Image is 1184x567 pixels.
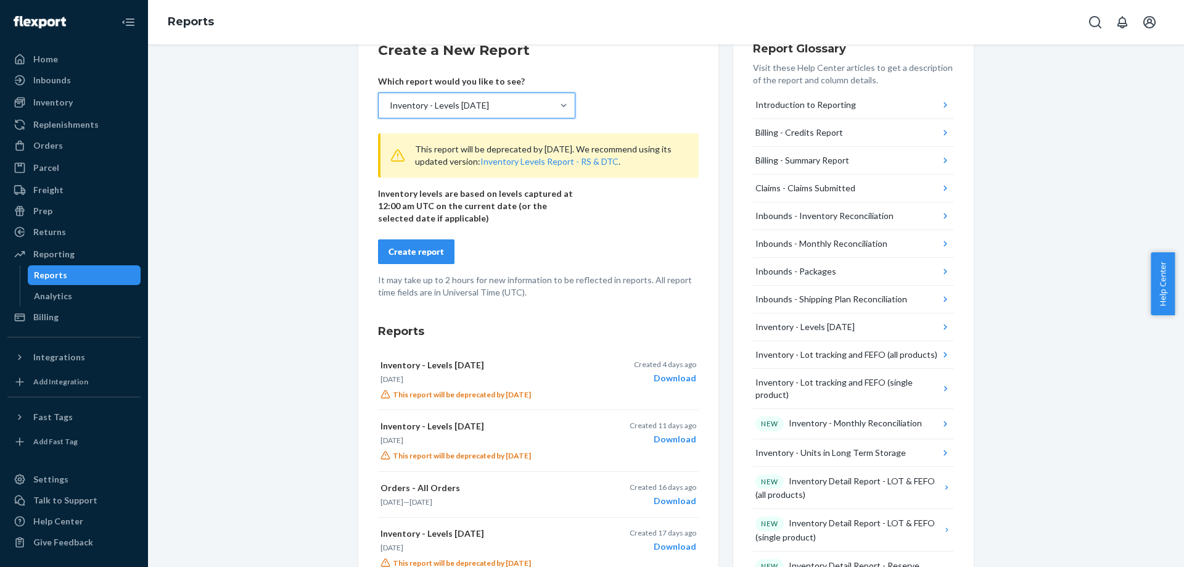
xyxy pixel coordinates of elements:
[28,286,141,306] a: Analytics
[634,359,696,370] p: Created 4 days ago
[33,436,78,447] div: Add Fast Tag
[33,473,68,486] div: Settings
[1110,10,1135,35] button: Open notifications
[409,497,432,507] time: [DATE]
[28,265,141,285] a: Reports
[7,347,141,367] button: Integrations
[378,75,575,88] p: Which report would you like to see?
[630,420,696,431] p: Created 11 days ago
[34,290,72,302] div: Analytics
[753,439,954,467] button: Inventory - Units in Long Term Storage
[753,409,954,439] button: NEWInventory - Monthly Reconciliation
[33,226,66,238] div: Returns
[753,258,954,286] button: Inbounds - Packages
[33,248,75,260] div: Reporting
[753,286,954,313] button: Inbounds - Shipping Plan Reconciliation
[480,155,619,168] button: Inventory Levels Report - RS & DTC
[380,497,589,507] p: —
[755,99,856,111] div: Introduction to Reporting
[378,349,699,410] button: Inventory - Levels [DATE][DATE]This report will be deprecated by [DATE]Created 4 days agoDownload
[33,205,52,217] div: Prep
[755,376,939,401] div: Inventory - Lot tracking and FEFO (single product)
[168,15,214,28] a: Reports
[755,210,894,222] div: Inbounds - Inventory Reconciliation
[753,230,954,258] button: Inbounds - Monthly Reconciliation
[7,115,141,135] a: Replenishments
[761,477,778,487] p: NEW
[158,4,224,40] ol: breadcrumbs
[378,323,699,339] h3: Reports
[380,450,589,461] p: This report will be deprecated by [DATE]
[33,494,97,507] div: Talk to Support
[755,349,937,361] div: Inventory - Lot tracking and FEFO (all products)
[380,436,403,445] time: [DATE]
[753,509,954,552] button: NEWInventory Detail Report - LOT & FEFO (single product)
[7,70,141,90] a: Inbounds
[7,511,141,531] a: Help Center
[761,419,778,429] p: NEW
[755,265,836,278] div: Inbounds - Packages
[7,307,141,327] a: Billing
[7,49,141,69] a: Home
[33,184,64,196] div: Freight
[753,147,954,175] button: Billing - Summary Report
[7,222,141,242] a: Returns
[755,154,849,167] div: Billing - Summary Report
[7,372,141,392] a: Add Integration
[755,182,855,194] div: Claims - Claims Submitted
[378,188,575,225] p: Inventory levels are based on levels captured at 12:00 am UTC on the current date (or the selecte...
[33,351,85,363] div: Integrations
[7,93,141,112] a: Inventory
[7,136,141,155] a: Orders
[33,536,93,548] div: Give Feedback
[378,472,699,518] button: Orders - All Orders[DATE]—[DATE]Created 16 days agoDownload
[753,91,954,119] button: Introduction to Reporting
[33,411,73,423] div: Fast Tags
[634,372,696,384] div: Download
[33,162,59,174] div: Parcel
[7,180,141,200] a: Freight
[380,528,589,540] p: Inventory - Levels [DATE]
[755,416,922,431] div: Inventory - Monthly Reconciliation
[380,389,589,400] p: This report will be deprecated by [DATE]
[33,139,63,152] div: Orders
[14,16,66,28] img: Flexport logo
[7,244,141,264] a: Reporting
[755,516,942,544] div: Inventory Detail Report - LOT & FEFO (single product)
[755,447,906,459] div: Inventory - Units in Long Term Storage
[380,482,589,494] p: Orders - All Orders
[34,269,67,281] div: Reports
[753,341,954,369] button: Inventory - Lot tracking and FEFO (all products)
[7,490,141,510] a: Talk to Support
[378,410,699,471] button: Inventory - Levels [DATE][DATE]This report will be deprecated by [DATE]Created 11 days agoDownload
[753,119,954,147] button: Billing - Credits Report
[755,126,843,139] div: Billing - Credits Report
[753,41,954,57] h3: Report Glossary
[7,432,141,452] a: Add Fast Tag
[630,482,696,492] p: Created 16 days ago
[7,201,141,221] a: Prep
[33,53,58,65] div: Home
[380,543,403,552] time: [DATE]
[33,376,88,387] div: Add Integration
[390,99,489,112] div: Inventory - Levels [DATE]
[753,313,954,341] button: Inventory - Levels [DATE]
[380,375,403,384] time: [DATE]
[753,467,954,510] button: NEWInventory Detail Report - LOT & FEFO (all products)
[380,359,589,371] p: Inventory - Levels [DATE]
[761,519,778,529] p: NEW
[630,433,696,445] div: Download
[33,74,71,86] div: Inbounds
[1151,252,1175,315] button: Help Center
[33,515,83,528] div: Help Center
[753,202,954,230] button: Inbounds - Inventory Reconciliation
[380,497,403,507] time: [DATE]
[753,175,954,202] button: Claims - Claims Submitted
[755,238,887,250] div: Inbounds - Monthly Reconciliation
[7,470,141,489] a: Settings
[33,311,59,323] div: Billing
[7,407,141,427] button: Fast Tags
[415,144,672,167] span: This report will be deprecated by [DATE]. We recommend using its updated version: .
[7,532,141,552] button: Give Feedback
